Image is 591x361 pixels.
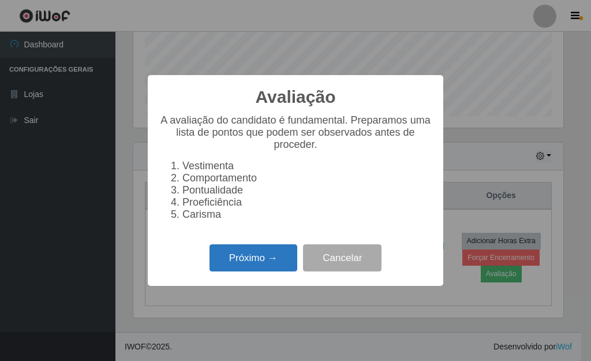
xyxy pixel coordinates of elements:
li: Comportamento [182,172,432,184]
button: Próximo → [210,244,297,271]
button: Cancelar [303,244,381,271]
li: Proeficiência [182,196,432,209]
li: Pontualidade [182,184,432,196]
li: Carisma [182,209,432,221]
h2: Avaliação [256,87,336,107]
p: A avaliação do candidato é fundamental. Preparamos uma lista de pontos que podem ser observados a... [159,114,432,151]
li: Vestimenta [182,160,432,172]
